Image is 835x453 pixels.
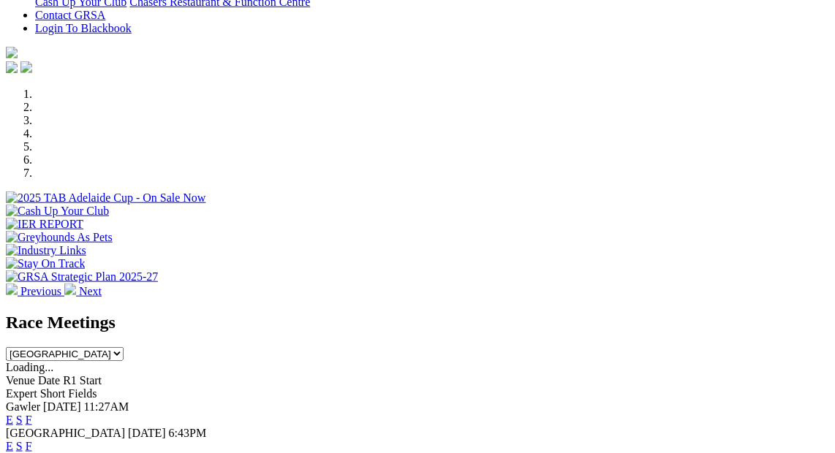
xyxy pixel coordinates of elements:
a: Login To Blackbook [35,22,132,34]
span: Date [38,374,60,387]
a: Previous [6,285,64,297]
span: R1 Start [63,374,102,387]
img: Industry Links [6,244,86,257]
span: 6:43PM [169,427,207,439]
span: Short [40,387,66,400]
img: GRSA Strategic Plan 2025-27 [6,270,158,283]
span: [GEOGRAPHIC_DATA] [6,427,125,439]
a: Contact GRSA [35,9,105,21]
img: IER REPORT [6,218,83,231]
img: Cash Up Your Club [6,205,109,218]
span: Loading... [6,361,53,373]
h2: Race Meetings [6,313,829,332]
span: Venue [6,374,35,387]
img: chevron-left-pager-white.svg [6,283,18,295]
img: facebook.svg [6,61,18,73]
img: 2025 TAB Adelaide Cup - On Sale Now [6,191,206,205]
span: Expert [6,387,37,400]
a: F [26,440,32,452]
a: E [6,414,13,426]
img: logo-grsa-white.png [6,47,18,58]
a: S [16,414,23,426]
a: F [26,414,32,426]
span: Next [79,285,102,297]
span: Gawler [6,400,40,413]
a: S [16,440,23,452]
a: Next [64,285,102,297]
img: chevron-right-pager-white.svg [64,283,76,295]
span: Previous [20,285,61,297]
img: Stay On Track [6,257,85,270]
span: [DATE] [43,400,81,413]
a: E [6,440,13,452]
span: [DATE] [128,427,166,439]
span: 11:27AM [84,400,129,413]
img: twitter.svg [20,61,32,73]
img: Greyhounds As Pets [6,231,113,244]
span: Fields [68,387,97,400]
